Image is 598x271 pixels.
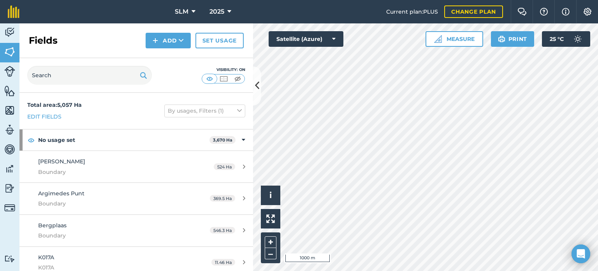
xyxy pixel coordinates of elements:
img: Ruler icon [434,35,442,43]
h2: Fields [29,34,58,47]
img: svg+xml;base64,PHN2ZyB4bWxucz0iaHR0cDovL3d3dy53My5vcmcvMjAwMC9zdmciIHdpZHRoPSIxOSIgaGVpZ2h0PSIyNC... [498,34,505,44]
img: svg+xml;base64,PHN2ZyB4bWxucz0iaHR0cDovL3d3dy53My5vcmcvMjAwMC9zdmciIHdpZHRoPSI1MCIgaGVpZ2h0PSI0MC... [205,75,215,83]
span: SLM [175,7,188,16]
img: svg+xml;base64,PD94bWwgdmVyc2lvbj0iMS4wIiBlbmNvZGluZz0idXRmLTgiPz4KPCEtLSBHZW5lcmF0b3I6IEFkb2JlIE... [4,143,15,155]
button: Print [491,31,535,47]
img: svg+xml;base64,PD94bWwgdmVyc2lvbj0iMS4wIiBlbmNvZGluZz0idXRmLTgiPz4KPCEtLSBHZW5lcmF0b3I6IEFkb2JlIE... [4,255,15,262]
img: Four arrows, one pointing top left, one top right, one bottom right and the last bottom left [266,214,275,223]
span: 546.3 Ha [210,227,235,234]
div: Visibility: On [202,67,245,73]
img: svg+xml;base64,PHN2ZyB4bWxucz0iaHR0cDovL3d3dy53My5vcmcvMjAwMC9zdmciIHdpZHRoPSI1NiIgaGVpZ2h0PSI2MC... [4,85,15,97]
span: Argimedes Punt [38,190,84,197]
div: Open Intercom Messenger [572,244,590,263]
span: Boundary [38,231,185,240]
span: 369.5 Ha [210,195,235,202]
strong: Total area : 5,057 Ha [27,101,82,108]
span: i [269,190,272,200]
img: svg+xml;base64,PHN2ZyB4bWxucz0iaHR0cDovL3d3dy53My5vcmcvMjAwMC9zdmciIHdpZHRoPSI1MCIgaGVpZ2h0PSI0MC... [233,75,243,83]
button: i [261,186,280,205]
img: svg+xml;base64,PHN2ZyB4bWxucz0iaHR0cDovL3d3dy53My5vcmcvMjAwMC9zdmciIHdpZHRoPSI1MCIgaGVpZ2h0PSI0MC... [219,75,229,83]
img: svg+xml;base64,PHN2ZyB4bWxucz0iaHR0cDovL3d3dy53My5vcmcvMjAwMC9zdmciIHdpZHRoPSIxNCIgaGVpZ2h0PSIyNC... [153,36,158,45]
span: Boundary [38,199,185,208]
span: 524 Ha [214,163,235,170]
span: K017A [38,254,54,261]
a: Change plan [444,5,503,18]
a: Edit fields [27,112,62,121]
span: 2025 [209,7,224,16]
button: 25 °C [542,31,590,47]
img: svg+xml;base64,PHN2ZyB4bWxucz0iaHR0cDovL3d3dy53My5vcmcvMjAwMC9zdmciIHdpZHRoPSIxNyIgaGVpZ2h0PSIxNy... [562,7,570,16]
a: BergplaasBoundary546.3 Ha [19,215,253,246]
button: Satellite (Azure) [269,31,343,47]
img: svg+xml;base64,PD94bWwgdmVyc2lvbj0iMS4wIiBlbmNvZGluZz0idXRmLTgiPz4KPCEtLSBHZW5lcmF0b3I6IEFkb2JlIE... [4,163,15,175]
img: A question mark icon [539,8,549,16]
span: Bergplaas [38,222,67,229]
button: + [265,236,276,248]
span: 25 ° C [550,31,564,47]
strong: 3,670 Ha [213,137,232,143]
img: svg+xml;base64,PD94bWwgdmVyc2lvbj0iMS4wIiBlbmNvZGluZz0idXRmLTgiPz4KPCEtLSBHZW5lcmF0b3I6IEFkb2JlIE... [4,66,15,77]
img: svg+xml;base64,PD94bWwgdmVyc2lvbj0iMS4wIiBlbmNvZGluZz0idXRmLTgiPz4KPCEtLSBHZW5lcmF0b3I6IEFkb2JlIE... [4,182,15,194]
button: – [265,248,276,259]
span: Boundary [38,168,185,176]
a: Argimedes PuntBoundary369.5 Ha [19,183,253,214]
span: 11.46 Ha [211,259,235,266]
img: fieldmargin Logo [8,5,19,18]
strong: No usage set [38,129,209,151]
img: svg+xml;base64,PD94bWwgdmVyc2lvbj0iMS4wIiBlbmNvZGluZz0idXRmLTgiPz4KPCEtLSBHZW5lcmF0b3I6IEFkb2JlIE... [4,27,15,38]
span: Current plan : PLUS [386,7,438,16]
img: svg+xml;base64,PD94bWwgdmVyc2lvbj0iMS4wIiBlbmNvZGluZz0idXRmLTgiPz4KPCEtLSBHZW5lcmF0b3I6IEFkb2JlIE... [4,124,15,136]
a: [PERSON_NAME]Boundary524 Ha [19,151,253,182]
img: svg+xml;base64,PHN2ZyB4bWxucz0iaHR0cDovL3d3dy53My5vcmcvMjAwMC9zdmciIHdpZHRoPSI1NiIgaGVpZ2h0PSI2MC... [4,46,15,58]
button: By usages, Filters (1) [164,105,245,117]
img: svg+xml;base64,PD94bWwgdmVyc2lvbj0iMS4wIiBlbmNvZGluZz0idXRmLTgiPz4KPCEtLSBHZW5lcmF0b3I6IEFkb2JlIE... [570,31,586,47]
img: svg+xml;base64,PHN2ZyB4bWxucz0iaHR0cDovL3d3dy53My5vcmcvMjAwMC9zdmciIHdpZHRoPSIxOCIgaGVpZ2h0PSIyNC... [28,135,35,145]
button: Measure [426,31,483,47]
a: Set usage [195,33,244,48]
img: Two speech bubbles overlapping with the left bubble in the forefront [517,8,527,16]
input: Search [27,66,152,85]
img: svg+xml;base64,PHN2ZyB4bWxucz0iaHR0cDovL3d3dy53My5vcmcvMjAwMC9zdmciIHdpZHRoPSI1NiIgaGVpZ2h0PSI2MC... [4,105,15,116]
img: A cog icon [583,8,592,16]
div: No usage set3,670 Ha [19,129,253,151]
button: Add [146,33,191,48]
img: svg+xml;base64,PD94bWwgdmVyc2lvbj0iMS4wIiBlbmNvZGluZz0idXRmLTgiPz4KPCEtLSBHZW5lcmF0b3I6IEFkb2JlIE... [4,202,15,213]
span: [PERSON_NAME] [38,158,85,165]
img: svg+xml;base64,PHN2ZyB4bWxucz0iaHR0cDovL3d3dy53My5vcmcvMjAwMC9zdmciIHdpZHRoPSIxOSIgaGVpZ2h0PSIyNC... [140,71,147,80]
